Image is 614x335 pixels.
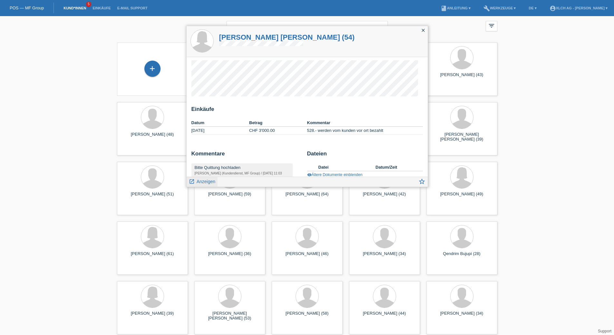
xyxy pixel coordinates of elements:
a: account_circleXLCH AG - [PERSON_NAME] ▾ [546,6,611,10]
i: close [421,28,426,33]
a: launch Anzeigen [189,177,216,185]
td: 528.- werden vom kunden vor ort bezahlt [307,127,423,134]
div: Kund*in hinzufügen [145,63,160,74]
div: [PERSON_NAME] (58) [277,311,337,321]
div: [PERSON_NAME] (44) [354,311,415,321]
div: [PERSON_NAME] (46) [277,251,337,261]
a: star_border [418,179,425,187]
a: Kund*innen [60,6,89,10]
a: Support [598,329,611,333]
i: book [441,5,447,12]
i: visibility [307,172,312,177]
a: DE ▾ [525,6,540,10]
div: [PERSON_NAME] (42) [354,192,415,202]
a: bookAnleitung ▾ [437,6,474,10]
a: [PERSON_NAME] [PERSON_NAME] (54) [219,33,355,41]
div: [PERSON_NAME] (64) [277,192,337,202]
span: Anzeigen [197,179,215,184]
div: [PERSON_NAME] (39) [122,311,183,321]
div: [PERSON_NAME] [PERSON_NAME] (53) [200,311,260,321]
th: Datei [318,163,376,171]
div: [PERSON_NAME] (43) [432,72,492,83]
div: [PERSON_NAME] (51) [122,192,183,202]
h2: Kommentare [191,151,302,160]
th: Betrag [249,119,307,127]
div: [PERSON_NAME] (36) [200,251,260,261]
td: [DATE] [191,127,249,134]
a: E-Mail Support [114,6,151,10]
div: [PERSON_NAME] (59) [200,192,260,202]
div: [PERSON_NAME] (Kundendienst, MF Group) / [DATE] 11:03 [195,172,289,175]
i: build [483,5,490,12]
h2: Einkäufe [191,106,423,116]
input: Suche... [227,21,388,36]
a: POS — MF Group [10,5,44,10]
span: 5 [86,2,91,7]
td: CHF 3'000.00 [249,127,307,134]
h2: Dateien [307,151,423,160]
i: account_circle [550,5,556,12]
div: [PERSON_NAME] (34) [354,251,415,261]
div: [PERSON_NAME] (34) [432,311,492,321]
a: buildWerkzeuge ▾ [480,6,519,10]
th: Datum [191,119,249,127]
div: [PERSON_NAME] (48) [122,132,183,142]
th: Kommentar [307,119,423,127]
div: [PERSON_NAME] (61) [122,251,183,261]
div: [PERSON_NAME] [PERSON_NAME] (39) [432,132,492,142]
div: Bitte Quittung hochladen [195,165,289,170]
a: visibilityÄltere Dokumente einblenden [307,172,363,177]
i: star_border [418,178,425,185]
div: [PERSON_NAME] (49) [432,192,492,202]
i: launch [189,179,195,184]
th: Datum/Zeit [375,163,414,171]
i: filter_list [488,22,495,29]
a: Einkäufe [89,6,114,10]
div: Qendrim Bujupi (28) [432,251,492,261]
